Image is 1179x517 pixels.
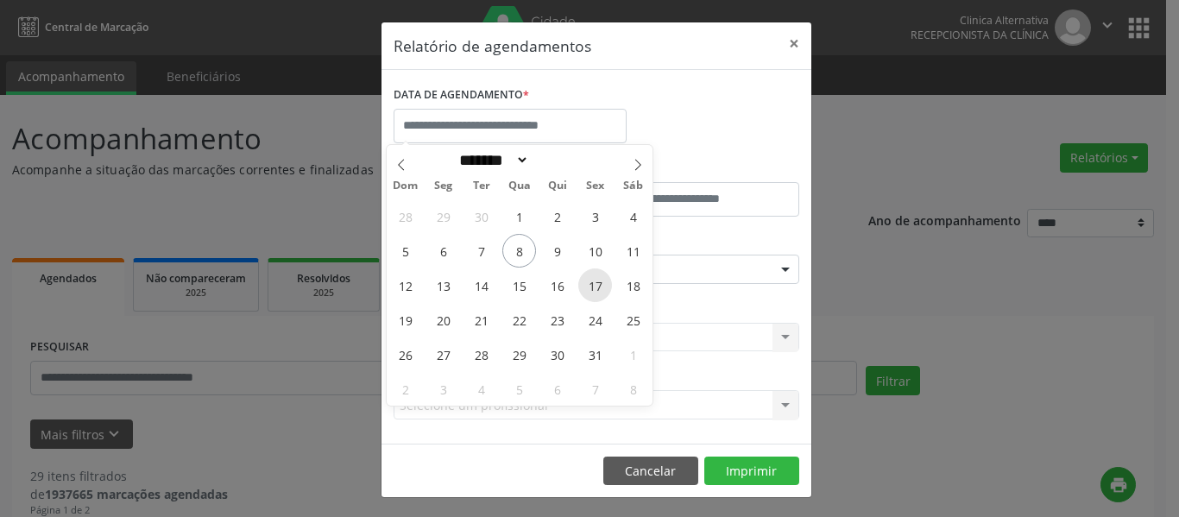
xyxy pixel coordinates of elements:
span: Outubro 29, 2025 [502,337,536,371]
span: Outubro 20, 2025 [426,303,460,337]
span: Outubro 30, 2025 [540,337,574,371]
span: Outubro 25, 2025 [616,303,650,337]
button: Cancelar [603,457,698,486]
span: Outubro 26, 2025 [388,337,422,371]
span: Outubro 5, 2025 [388,234,422,268]
span: Outubro 16, 2025 [540,268,574,302]
span: Novembro 2, 2025 [388,372,422,406]
span: Novembro 3, 2025 [426,372,460,406]
span: Outubro 2, 2025 [540,199,574,233]
span: Novembro 5, 2025 [502,372,536,406]
span: Seg [425,180,463,192]
span: Novembro 8, 2025 [616,372,650,406]
span: Outubro 10, 2025 [578,234,612,268]
span: Dom [387,180,425,192]
span: Setembro 28, 2025 [388,199,422,233]
label: ATÉ [601,155,799,182]
span: Setembro 30, 2025 [464,199,498,233]
span: Outubro 6, 2025 [426,234,460,268]
span: Ter [463,180,501,192]
span: Novembro 1, 2025 [616,337,650,371]
span: Novembro 4, 2025 [464,372,498,406]
button: Close [777,22,811,65]
select: Month [453,151,529,169]
span: Qua [501,180,539,192]
span: Outubro 8, 2025 [502,234,536,268]
span: Outubro 17, 2025 [578,268,612,302]
span: Sex [577,180,615,192]
span: Outubro 31, 2025 [578,337,612,371]
span: Outubro 1, 2025 [502,199,536,233]
span: Outubro 27, 2025 [426,337,460,371]
span: Outubro 13, 2025 [426,268,460,302]
span: Outubro 14, 2025 [464,268,498,302]
span: Outubro 18, 2025 [616,268,650,302]
span: Outubro 21, 2025 [464,303,498,337]
span: Outubro 11, 2025 [616,234,650,268]
span: Outubro 4, 2025 [616,199,650,233]
span: Qui [539,180,577,192]
span: Outubro 22, 2025 [502,303,536,337]
span: Setembro 29, 2025 [426,199,460,233]
span: Novembro 7, 2025 [578,372,612,406]
input: Year [529,151,586,169]
span: Outubro 19, 2025 [388,303,422,337]
span: Outubro 9, 2025 [540,234,574,268]
span: Outubro 12, 2025 [388,268,422,302]
span: Novembro 6, 2025 [540,372,574,406]
h5: Relatório de agendamentos [394,35,591,57]
span: Outubro 7, 2025 [464,234,498,268]
span: Outubro 15, 2025 [502,268,536,302]
span: Outubro 3, 2025 [578,199,612,233]
span: Outubro 24, 2025 [578,303,612,337]
label: DATA DE AGENDAMENTO [394,82,529,109]
span: Sáb [615,180,653,192]
span: Outubro 28, 2025 [464,337,498,371]
button: Imprimir [704,457,799,486]
span: Outubro 23, 2025 [540,303,574,337]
